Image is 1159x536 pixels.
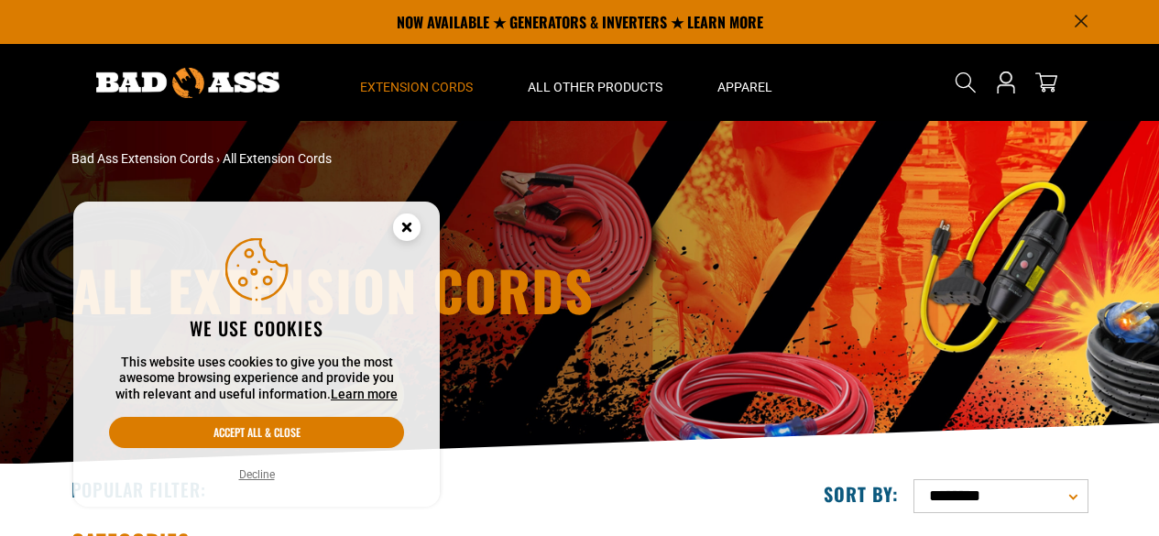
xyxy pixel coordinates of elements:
span: All Extension Cords [223,151,332,166]
span: › [216,151,220,166]
span: Extension Cords [360,79,473,95]
label: Sort by: [824,482,899,506]
button: Accept all & close [109,417,404,448]
span: Apparel [717,79,772,95]
span: All Other Products [528,79,662,95]
summary: Search [951,68,980,97]
a: Bad Ass Extension Cords [71,151,213,166]
h2: Popular Filter: [71,477,206,501]
img: Bad Ass Extension Cords [96,68,279,98]
summary: Extension Cords [333,44,500,121]
h1: All Extension Cords [71,262,740,317]
aside: Cookie Consent [73,202,440,508]
button: Decline [234,465,280,484]
summary: All Other Products [500,44,690,121]
p: This website uses cookies to give you the most awesome browsing experience and provide you with r... [109,355,404,403]
h2: We use cookies [109,316,404,340]
a: Learn more [331,387,398,401]
nav: breadcrumbs [71,149,740,169]
summary: Apparel [690,44,800,121]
